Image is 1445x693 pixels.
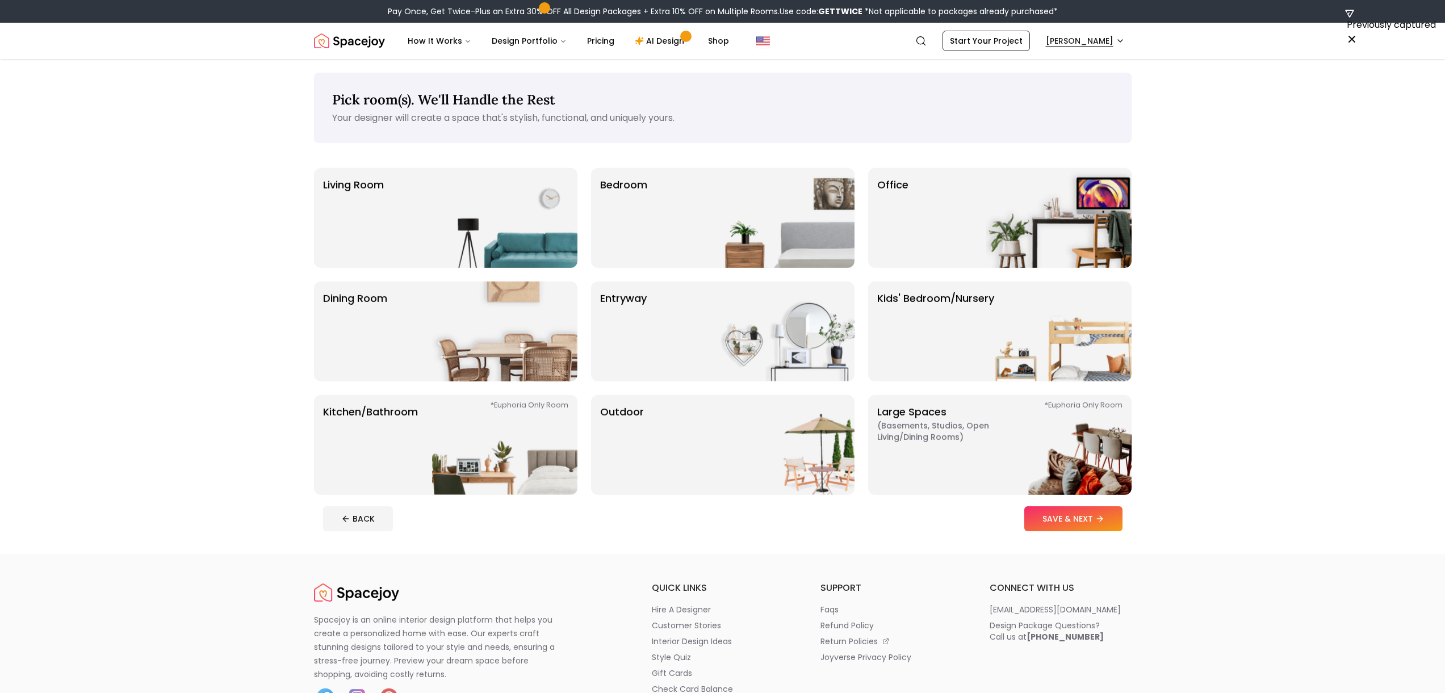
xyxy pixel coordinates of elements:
img: Dining Room [432,282,577,381]
button: Design Portfolio [483,30,576,52]
p: Dining Room [323,291,387,372]
a: interior design ideas [652,636,794,647]
a: Shop [699,30,738,52]
p: Spacejoy is an online interior design platform that helps you create a personalized home with eas... [314,613,568,681]
button: SAVE & NEXT [1024,506,1123,531]
p: Kitchen/Bathroom [323,404,418,486]
a: style quiz [652,652,794,663]
a: gift cards [652,667,794,679]
img: United States [756,34,770,48]
p: interior design ideas [652,636,732,647]
a: Start Your Project [943,31,1030,51]
img: Spacejoy Logo [314,581,399,604]
a: customer stories [652,620,794,631]
a: Design Package Questions?Call us at[PHONE_NUMBER] [990,620,1132,642]
img: Kitchen/Bathroom *Euphoria Only [432,395,577,495]
p: customer stories [652,620,721,631]
p: return policies [820,636,878,647]
nav: Global [314,23,1132,59]
p: [EMAIL_ADDRESS][DOMAIN_NAME] [990,604,1121,615]
img: Outdoor [709,395,855,495]
nav: Main [399,30,738,52]
p: Bedroom [600,177,647,259]
p: joyverse privacy policy [820,652,911,663]
p: Living Room [323,177,384,259]
p: style quiz [652,652,691,663]
p: Outdoor [600,404,644,486]
div: Pay Once, Get Twice-Plus an Extra 30% OFF All Design Packages + Extra 10% OFF on Multiple Rooms. [388,6,1058,17]
h6: quick links [652,581,794,595]
b: [PHONE_NUMBER] [1027,631,1104,642]
p: Kids' Bedroom/Nursery [877,291,994,372]
b: GETTWICE [818,6,862,17]
img: Large Spaces *Euphoria Only [986,395,1132,495]
a: refund policy [820,620,962,631]
p: gift cards [652,667,692,679]
a: Spacejoy [314,581,399,604]
a: joyverse privacy policy [820,652,962,663]
p: Large Spaces [877,404,1019,486]
img: Spacejoy Logo [314,30,385,52]
p: Your designer will create a space that's stylish, functional, and uniquely yours. [332,111,1113,125]
button: How It Works [399,30,480,52]
p: hire a designer [652,604,711,615]
img: Bedroom [709,168,855,268]
button: [PERSON_NAME] [1039,31,1132,51]
h6: connect with us [990,581,1132,595]
a: faqs [820,604,962,615]
p: refund policy [820,620,874,631]
img: Living Room [432,168,577,268]
img: Office [986,168,1132,268]
span: ( Basements, Studios, Open living/dining rooms ) [877,420,1019,443]
a: hire a designer [652,604,794,615]
a: Pricing [578,30,623,52]
button: BACK [323,506,393,531]
a: AI Design [626,30,697,52]
div: Design Package Questions? Call us at [990,620,1104,642]
span: Use code: [780,6,862,17]
a: [EMAIL_ADDRESS][DOMAIN_NAME] [990,604,1132,615]
p: Office [877,177,908,259]
p: faqs [820,604,839,615]
img: entryway [709,282,855,381]
span: Pick room(s). We'll Handle the Rest [332,91,555,108]
span: *Not applicable to packages already purchased* [862,6,1058,17]
a: return policies [820,636,962,647]
a: Spacejoy [314,30,385,52]
img: Kids' Bedroom/Nursery [986,282,1132,381]
p: entryway [600,291,647,372]
h6: support [820,581,962,595]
